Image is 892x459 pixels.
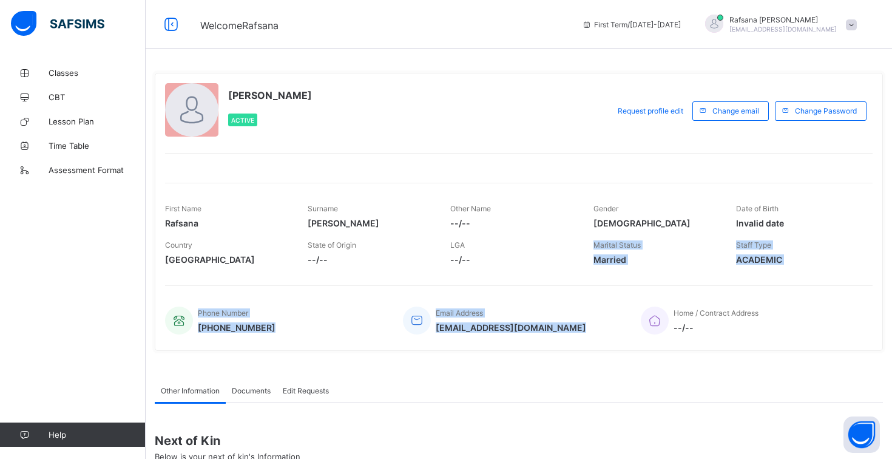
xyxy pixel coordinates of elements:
span: Married [593,254,718,265]
span: Marital Status [593,240,641,250]
span: --/-- [450,254,575,265]
span: Time Table [49,141,146,151]
span: Rafsana [165,218,289,228]
span: Help [49,430,145,440]
span: Request profile edit [618,106,683,115]
span: Rafsana [PERSON_NAME] [729,15,837,24]
span: Gender [593,204,618,213]
span: Next of Kin [155,433,883,448]
span: Welcome Rafsana [200,19,279,32]
span: [DEMOGRAPHIC_DATA] [593,218,718,228]
span: CBT [49,92,146,102]
span: Active [231,117,254,124]
span: Documents [232,386,271,395]
span: [PERSON_NAME] [308,218,432,228]
span: Country [165,240,192,250]
span: Edit Requests [283,386,329,395]
div: RafsanaChowdhury [693,15,863,35]
span: Home / Contract Address [674,308,759,318]
span: ACADEMIC [736,254,860,265]
span: LGA [450,240,465,250]
span: Surname [308,204,338,213]
span: [PERSON_NAME] [228,89,312,101]
span: Other Information [161,386,220,395]
span: Invalid date [736,218,860,228]
span: Lesson Plan [49,117,146,126]
span: Staff Type [736,240,771,250]
img: safsims [11,11,104,36]
span: Phone Number [198,308,248,318]
span: Classes [49,68,146,78]
span: [GEOGRAPHIC_DATA] [165,254,289,265]
button: Open asap [843,416,880,453]
span: First Name [165,204,201,213]
span: Assessment Format [49,165,146,175]
span: Other Name [450,204,491,213]
span: --/-- [674,322,759,333]
span: [EMAIL_ADDRESS][DOMAIN_NAME] [729,25,837,33]
span: [PHONE_NUMBER] [198,322,275,333]
span: Change Password [795,106,857,115]
span: Email Address [436,308,483,318]
span: Date of Birth [736,204,779,213]
span: State of Origin [308,240,356,250]
span: --/-- [308,254,432,265]
span: session/term information [582,20,681,29]
span: [EMAIL_ADDRESS][DOMAIN_NAME] [436,322,586,333]
span: --/-- [450,218,575,228]
span: Change email [712,106,759,115]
